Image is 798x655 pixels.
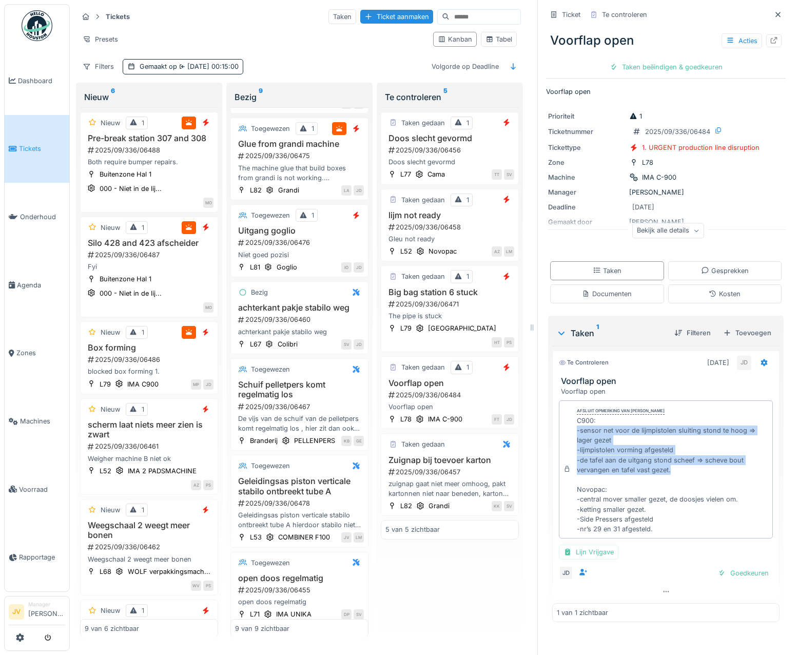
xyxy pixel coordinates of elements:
h3: Box forming [85,343,213,353]
sup: 1 [596,327,599,339]
a: Zones [5,319,69,388]
div: Prioriteit [548,111,625,121]
h3: Zuignap bij toevoer karton [385,455,514,465]
div: L79 [400,323,412,333]
div: [GEOGRAPHIC_DATA] [428,323,496,333]
sup: 6 [111,91,115,103]
div: IO [341,262,352,273]
a: Agenda [5,251,69,319]
div: 1 van 1 zichtbaar [557,608,608,618]
div: 000 - Niet in de lij... [100,184,162,194]
div: Taken beëindigen & goedkeuren [606,60,727,74]
div: Documenten [582,289,632,299]
div: Acties [722,33,762,48]
div: Fyi [85,262,213,272]
div: 1 [142,404,144,414]
div: 1 [142,118,144,128]
div: AZ [191,480,201,490]
div: L82 [250,185,262,195]
div: MO [203,198,213,208]
h3: Big bag station 6 stuck [385,287,514,297]
div: 2025/09/336/06488 [87,145,213,155]
sup: 5 [443,91,447,103]
div: PS [504,337,514,348]
div: Toegewezen [251,558,290,568]
div: Kosten [709,289,741,299]
div: C900: -sensor net voor de lijmpistolen sluiting stond te hoog => lager gezet -lijmpistolen vormin... [577,416,768,534]
div: 2025/09/336/06455 [237,585,364,595]
div: L52 [100,466,111,476]
div: The pipe is stuck [385,311,514,321]
div: Gleu not ready [385,234,514,244]
div: 1 [142,327,144,337]
div: SV [354,609,364,620]
div: 2025/09/336/06458 [387,222,514,232]
div: [PERSON_NAME] [548,187,784,197]
h3: Schuif pelletpers komt regelmatig los [235,380,364,399]
div: Taken gedaan [401,362,445,372]
div: 9 van 6 zichtbaar [85,623,139,633]
div: MP [191,379,201,390]
div: Colibri [278,339,298,349]
div: Ticketnummer [548,127,625,137]
div: Toegewezen [251,461,290,471]
span: Agenda [17,280,65,290]
div: SV [504,501,514,511]
div: Voorflap open [385,402,514,412]
div: 2025/09/336/06476 [237,238,364,247]
div: DP [341,609,352,620]
div: IMA C-900 [428,414,462,424]
div: Goedkeuren [714,566,773,580]
h3: scherm laat niets meer zien is zwart [85,420,213,439]
div: JD [203,379,213,390]
div: 2025/09/336/06478 [237,498,364,508]
div: Taken gedaan [401,118,445,128]
div: 1 [142,606,144,615]
div: Toevoegen [719,326,775,340]
div: Te controleren [559,358,609,367]
div: 2025/09/336/06484 [645,127,710,137]
div: Lijn Vrijgave [559,545,618,560]
div: 1 [142,223,144,233]
div: GE [354,436,364,446]
div: KK [492,501,502,511]
div: Bekijk alle details [632,223,704,238]
div: Machine [548,172,625,182]
div: Toegewezen [251,210,290,220]
div: 5 van 5 zichtbaar [385,525,440,534]
div: WV [191,581,201,591]
p: Voorflap open [546,87,786,97]
div: Taken gedaan [401,272,445,281]
div: 2025/09/336/06457 [387,467,514,477]
div: open doos regelmatig [235,597,364,607]
div: 1 [629,111,642,121]
div: 2025/09/336/06462 [87,542,213,552]
div: Grandi [429,501,450,511]
div: 9 van 9 zichtbaar [235,623,289,633]
h3: Uitgang goglio [235,226,364,236]
div: Toegewezen [251,124,290,133]
div: MO [203,302,213,313]
a: Tickets [5,115,69,183]
div: Both require bumper repairs. [85,157,213,167]
div: Filters [78,59,119,74]
div: JD [354,262,364,273]
span: Machines [20,416,65,426]
h3: open doos regelmatig [235,573,364,583]
div: 1 [466,195,469,205]
div: 2025/09/336/06486 [87,355,213,364]
div: Presets [78,32,123,47]
div: 1 [142,505,144,515]
div: 1. URGENT production line disruption [642,143,760,152]
div: L53 [250,532,262,542]
span: Voorraad [19,485,65,494]
div: Taken gedaan [401,439,445,449]
div: [DATE] [632,202,654,212]
a: Onderhoud [5,183,69,251]
div: Gesprekken [701,266,749,276]
div: Buitenzone Hal 1 [100,169,151,179]
div: Toegewezen [251,364,290,374]
div: Bezig [235,91,364,103]
h3: Weegschaal 2 weegt meer bonen [85,521,213,540]
div: [DATE] [707,358,729,368]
